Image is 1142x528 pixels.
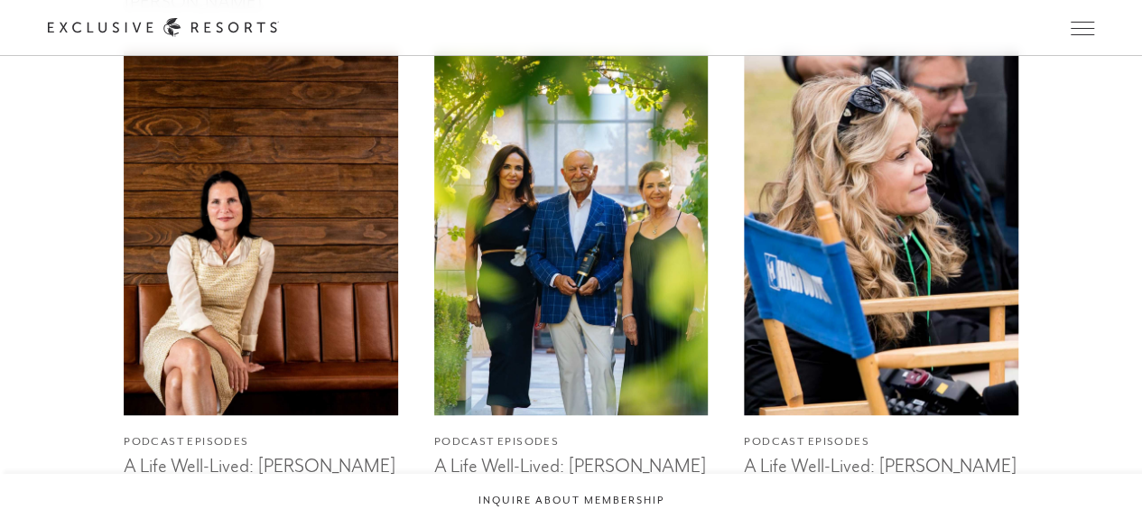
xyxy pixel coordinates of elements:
[744,450,1018,477] h3: A Life Well-Lived: [PERSON_NAME]
[124,433,398,450] h4: Podcast Episodes
[744,433,1018,450] h4: Podcast Episodes
[124,51,398,478] a: Podcast EpisodesA Life Well-Lived: [PERSON_NAME]
[434,51,709,478] a: Podcast EpisodesA Life Well-Lived: [PERSON_NAME]
[434,433,709,450] h4: Podcast Episodes
[1071,22,1094,34] button: Open navigation
[124,450,398,477] h3: A Life Well-Lived: [PERSON_NAME]
[434,450,709,477] h3: A Life Well-Lived: [PERSON_NAME]
[744,51,1018,478] a: Podcast EpisodesA Life Well-Lived: [PERSON_NAME]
